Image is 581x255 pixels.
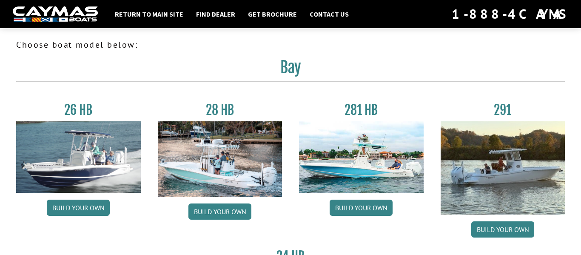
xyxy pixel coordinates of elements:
[244,9,301,20] a: Get Brochure
[441,121,565,215] img: 291_Thumbnail.jpg
[47,200,110,216] a: Build your own
[471,221,534,238] a: Build your own
[111,9,188,20] a: Return to main site
[16,121,141,193] img: 26_new_photo_resized.jpg
[192,9,239,20] a: Find Dealer
[16,38,565,51] p: Choose boat model below:
[13,6,98,22] img: white-logo-c9c8dbefe5ff5ceceb0f0178aa75bf4bb51f6bca0971e226c86eb53dfe498488.png
[305,9,353,20] a: Contact Us
[299,121,424,193] img: 28-hb-twin.jpg
[330,200,393,216] a: Build your own
[158,121,282,197] img: 28_hb_thumbnail_for_caymas_connect.jpg
[452,5,568,23] div: 1-888-4CAYMAS
[441,102,565,118] h3: 291
[16,58,565,82] h2: Bay
[158,102,282,118] h3: 28 HB
[299,102,424,118] h3: 281 HB
[16,102,141,118] h3: 26 HB
[188,203,251,220] a: Build your own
